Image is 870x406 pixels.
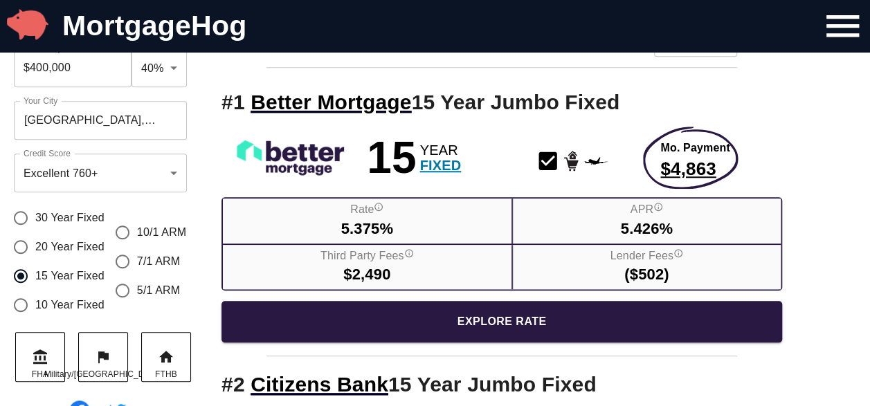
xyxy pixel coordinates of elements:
[137,224,186,241] span: 10/1 ARM
[621,218,673,239] span: 5.426%
[32,369,48,380] span: FHA
[14,48,132,87] input: Down Payment
[221,301,782,342] a: Explore More About this Rate Product
[221,301,782,342] button: Explore Rate
[35,210,105,226] span: 30 Year Fixed
[660,140,729,156] span: Mo. Payment
[221,138,360,177] img: See more rates from Better Mortgage!
[251,91,411,113] a: Better Mortgage
[221,370,782,400] h2: # 2 15 Year Jumbo Fixed
[7,3,48,45] img: MortgageHog Logo
[320,248,414,264] label: Third Party Fees
[62,10,246,41] a: MortgageHog
[536,149,560,173] svg: Conventional Mortgage
[584,149,608,173] svg: Jumbo Mortgage
[35,297,105,313] span: 10 Year Fixed
[610,248,684,264] label: Lender Fees
[660,140,729,182] a: Explore More about this rate product
[35,239,105,255] span: 20 Year Fixed
[343,264,390,285] span: $2,490
[137,282,180,299] span: 5/1 ARM
[35,268,105,284] span: 15 Year Fixed
[221,138,367,177] a: Better Mortgage Logo
[221,88,782,118] h2: # 1 15 Year Jumbo Fixed
[653,202,663,212] svg: Annual Percentage Rate - The interest rate on the loan if lender fees were averaged into each mon...
[14,154,187,192] div: Excellent 760+
[404,248,414,258] svg: Third party fees include fees and taxes paid to non lender entities to facilitate the closing of ...
[233,312,771,331] span: Explore Rate
[251,373,388,396] span: See more rates from Citizens Bank!
[660,156,729,182] span: $4,863
[14,192,194,331] div: gender
[341,218,394,239] span: 5.375%
[673,248,683,258] svg: Lender fees include all fees paid directly to the lender for funding your mortgage. Lender fees i...
[44,369,162,380] span: Military/[GEOGRAPHIC_DATA]
[420,142,462,158] span: YEAR
[251,91,411,113] span: See more rates from Better Mortgage!
[251,373,388,396] a: Citizens Bank
[132,48,187,87] div: 40%
[420,158,462,173] span: FIXED
[367,136,417,180] span: 15
[137,253,180,270] span: 7/1 ARM
[155,369,177,380] span: FTHB
[350,202,383,218] label: Rate
[631,202,663,218] label: APR
[624,264,669,285] span: ($502)
[374,202,383,212] svg: Interest Rate "rate", reflects the cost of borrowing. If the interest rate is 3% and your loan is...
[560,149,584,173] svg: Home Purchase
